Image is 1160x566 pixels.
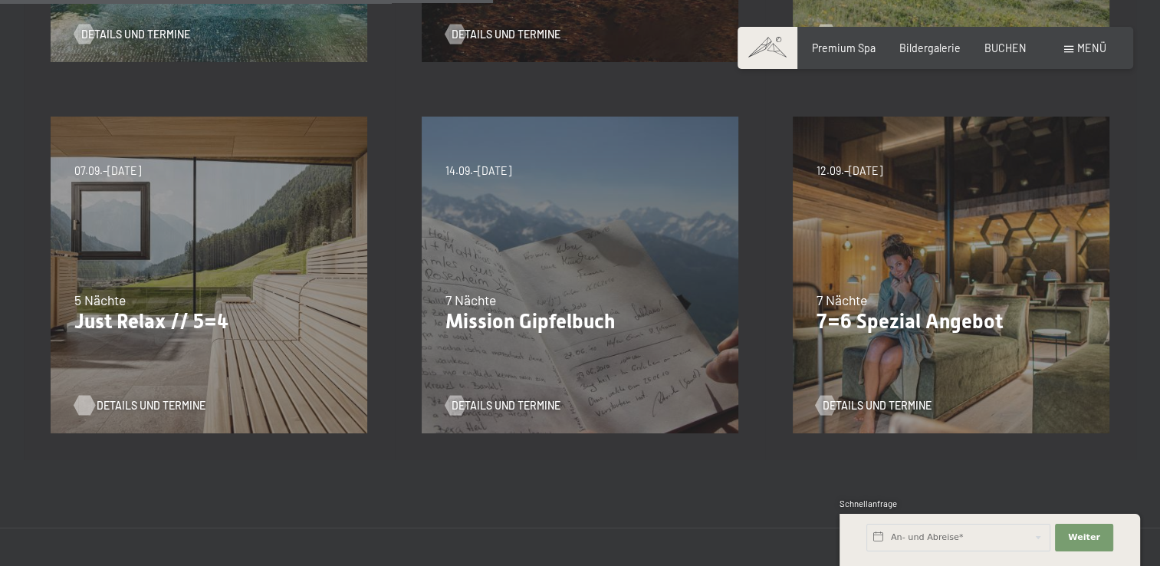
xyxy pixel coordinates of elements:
[899,41,961,54] a: Bildergalerie
[74,291,126,308] span: 5 Nächte
[74,163,141,179] span: 07.09.–[DATE]
[1055,524,1113,551] button: Weiter
[445,291,496,308] span: 7 Nächte
[445,310,715,334] p: Mission Gipfelbuch
[816,291,866,308] span: 7 Nächte
[452,27,560,42] span: Details und Termine
[816,310,1086,334] p: 7=6 Spezial Angebot
[445,398,561,413] a: Details und Termine
[1068,531,1100,544] span: Weiter
[81,27,190,42] span: Details und Termine
[97,398,205,413] span: Details und Termine
[74,398,190,413] a: Details und Termine
[445,27,561,42] a: Details und Termine
[812,41,876,54] a: Premium Spa
[984,41,1027,54] a: BUCHEN
[816,163,882,179] span: 12.09.–[DATE]
[452,398,560,413] span: Details und Termine
[445,163,511,179] span: 14.09.–[DATE]
[74,310,344,334] p: Just Relax // 5=4
[823,398,932,413] span: Details und Termine
[816,398,932,413] a: Details und Termine
[1077,41,1106,54] span: Menü
[840,499,897,508] span: Schnellanfrage
[74,27,190,42] a: Details und Termine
